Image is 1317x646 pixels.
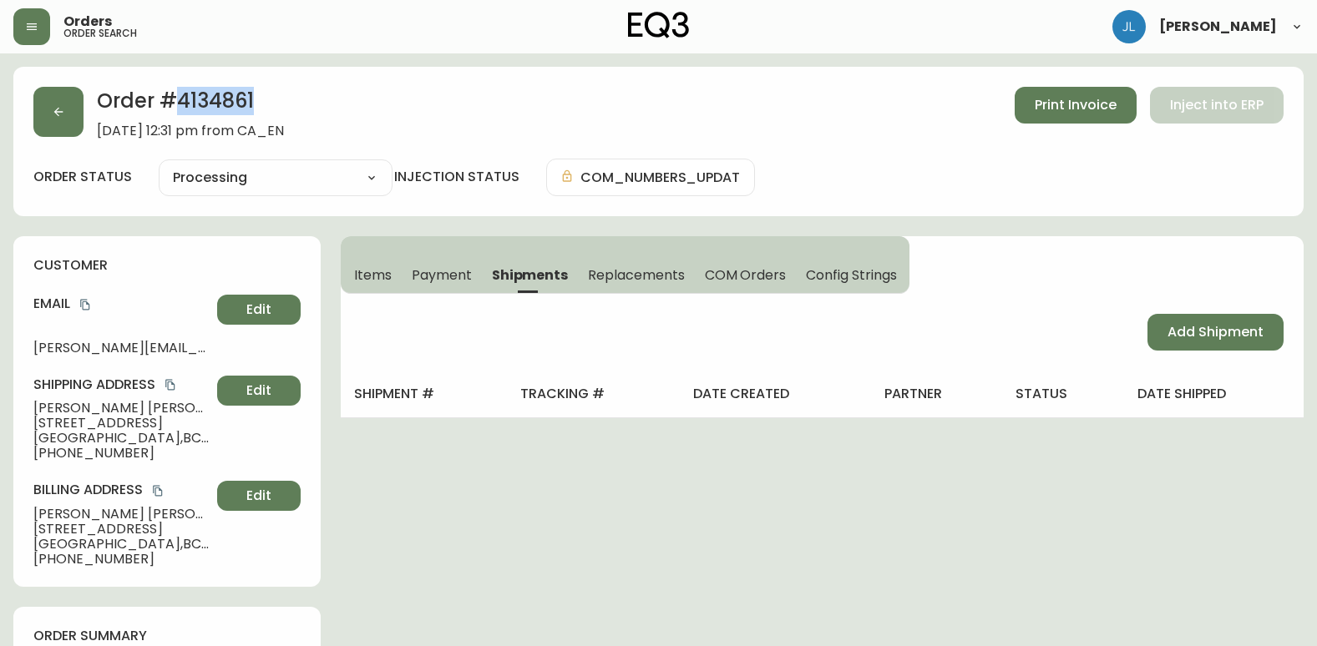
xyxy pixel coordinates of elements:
h4: customer [33,256,301,275]
span: Payment [412,266,472,284]
button: Edit [217,295,301,325]
span: Edit [246,381,271,400]
span: [PHONE_NUMBER] [33,552,210,567]
span: [PERSON_NAME] [PERSON_NAME] [33,507,210,522]
h5: order search [63,28,137,38]
span: Replacements [588,266,684,284]
h4: injection status [394,168,519,186]
span: [PERSON_NAME] [PERSON_NAME] [33,401,210,416]
img: logo [628,12,690,38]
h4: order summary [33,627,301,645]
span: Orders [63,15,112,28]
h4: Shipping Address [33,376,210,394]
span: Edit [246,300,271,319]
span: [PERSON_NAME] [1159,20,1277,33]
span: [GEOGRAPHIC_DATA] , BC , V5L 2Y2 , CA [33,537,210,552]
h2: Order # 4134861 [97,87,284,124]
span: Print Invoice [1035,96,1117,114]
button: Add Shipment [1147,314,1284,351]
img: 1c9c23e2a847dab86f8017579b61559c [1112,10,1146,43]
h4: partner [884,385,989,403]
h4: shipment # [354,385,494,403]
span: Config Strings [806,266,896,284]
button: Edit [217,481,301,511]
button: copy [162,376,179,393]
span: Edit [246,487,271,505]
button: Edit [217,376,301,406]
button: copy [77,296,94,313]
h4: date created [693,385,858,403]
h4: tracking # [520,385,666,403]
h4: Billing Address [33,481,210,499]
span: [STREET_ADDRESS] [33,416,210,431]
h4: status [1016,385,1111,403]
button: Print Invoice [1015,87,1137,124]
span: [STREET_ADDRESS] [33,522,210,537]
h4: Email [33,295,210,313]
span: Items [354,266,392,284]
span: Add Shipment [1168,323,1264,341]
label: order status [33,168,132,186]
h4: date shipped [1137,385,1290,403]
span: [PHONE_NUMBER] [33,446,210,461]
span: [GEOGRAPHIC_DATA] , BC , V5L 2Y2 , CA [33,431,210,446]
button: copy [149,482,166,499]
span: [DATE] 12:31 pm from CA_EN [97,124,284,139]
span: Shipments [492,266,569,284]
span: [PERSON_NAME][EMAIL_ADDRESS][PERSON_NAME][DOMAIN_NAME] [33,341,210,356]
span: COM Orders [705,266,787,284]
